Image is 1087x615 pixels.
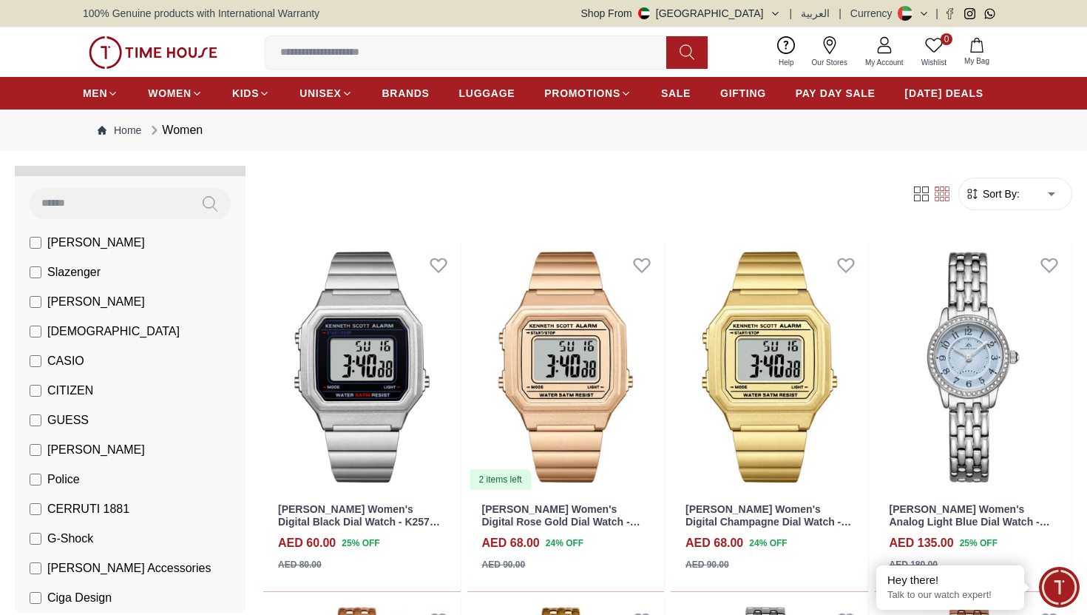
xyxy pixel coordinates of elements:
div: Chat Widget [1039,567,1080,608]
span: UNISEX [299,86,341,101]
span: My Account [859,57,910,68]
img: Kenneth Scott Women's Analog Light Blue Dial Watch - K25511-SBSL [875,243,1072,491]
span: My Bag [958,56,995,67]
a: MEN [83,80,118,107]
a: [PERSON_NAME] Women's Analog Light Blue Dial Watch - K25511-SBSL [890,503,1050,540]
img: ... [89,36,217,69]
a: PAY DAY SALE [796,80,876,107]
img: United Arab Emirates [638,7,650,19]
div: Hey there! [887,573,1013,588]
span: Ciga Design [47,589,112,607]
a: Help [770,33,803,71]
div: AED 90.00 [685,558,729,571]
input: [PERSON_NAME] [30,296,41,308]
span: Sort By: [980,186,1020,201]
a: [DATE] DEALS [905,80,983,107]
a: LUGGAGE [459,80,515,107]
a: [PERSON_NAME] Women's Digital Black Dial Watch - K25705-SBSB [278,503,444,540]
span: | [935,6,938,21]
span: 24 % OFF [546,537,583,550]
span: [PERSON_NAME] Accessories [47,559,211,577]
span: BRANDS [382,86,430,101]
span: Wishlist [915,57,952,68]
span: Police [47,471,80,488]
span: Slazenger [47,263,101,281]
span: 100% Genuine products with International Warranty [83,6,319,21]
span: 24 % OFF [749,537,787,550]
button: العربية [801,6,830,21]
span: CITIZEN [47,382,93,400]
a: Our Stores [803,33,856,71]
input: [DEMOGRAPHIC_DATA] [30,326,41,337]
div: AED 90.00 [482,558,526,571]
span: CERRUTI 1881 [47,500,129,518]
button: My Bag [955,35,998,70]
a: BRANDS [382,80,430,107]
input: Police [30,474,41,485]
span: WOMEN [148,86,192,101]
span: GIFTING [720,86,766,101]
div: Women [147,121,203,139]
div: AED 180.00 [890,558,938,571]
input: Ciga Design [30,592,41,604]
input: GUESS [30,414,41,426]
span: G-Shock [47,530,93,548]
img: Kenneth Scott Women's Digital Black Dial Watch - K25705-SBSB [263,243,461,491]
input: G-Shock [30,533,41,545]
nav: Breadcrumb [83,110,1004,151]
a: Home [98,123,141,138]
input: [PERSON_NAME] [30,444,41,456]
span: SALE [661,86,691,101]
span: KIDS [232,86,259,101]
a: Facebook [944,8,955,19]
span: MEN [83,86,107,101]
a: [PERSON_NAME] Women's Digital Champagne Dial Watch - K25705-GBGC [685,503,851,540]
a: [PERSON_NAME] Women's Digital Rose Gold Dial Watch - K25705-RBKK [482,503,640,540]
p: Talk to our watch expert! [887,589,1013,602]
img: Kenneth Scott Women's Digital Rose Gold Dial Watch - K25705-RBKK [467,243,665,491]
h4: AED 68.00 [482,534,540,552]
a: WOMEN [148,80,203,107]
span: [PERSON_NAME] [47,293,145,311]
span: PAY DAY SALE [796,86,876,101]
h4: AED 60.00 [278,534,336,552]
div: AED 80.00 [278,558,322,571]
input: CASIO [30,355,41,367]
button: Sort By: [965,186,1020,201]
a: PROMOTIONS [544,80,631,107]
input: [PERSON_NAME] [30,237,41,249]
span: CASIO [47,352,84,370]
a: Instagram [964,8,975,19]
span: 0 [941,33,952,45]
h4: AED 135.00 [890,534,954,552]
a: KIDS [232,80,270,107]
span: [PERSON_NAME] [47,234,145,252]
span: LUGGAGE [459,86,515,101]
button: Shop From[GEOGRAPHIC_DATA] [581,6,781,21]
span: Help [773,57,800,68]
a: Whatsapp [984,8,995,19]
a: Kenneth Scott Women's Digital Rose Gold Dial Watch - K25705-RBKK2 items left [467,243,665,491]
input: CERRUTI 1881 [30,503,41,515]
span: [DATE] DEALS [905,86,983,101]
div: 2 items left [470,469,531,490]
span: | [839,6,842,21]
span: [PERSON_NAME] [47,441,145,459]
input: Slazenger [30,266,41,278]
span: PROMOTIONS [544,86,620,101]
div: Currency [850,6,898,21]
input: [PERSON_NAME] Accessories [30,562,41,574]
span: GUESS [47,411,89,429]
h4: AED 68.00 [685,534,743,552]
a: SALE [661,80,691,107]
span: 25 % OFF [960,537,998,550]
span: 25 % OFF [342,537,379,550]
img: Kenneth Scott Women's Digital Champagne Dial Watch - K25705-GBGC [671,243,868,491]
span: | [790,6,793,21]
input: CITIZEN [30,385,41,397]
a: 0Wishlist [912,33,955,71]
